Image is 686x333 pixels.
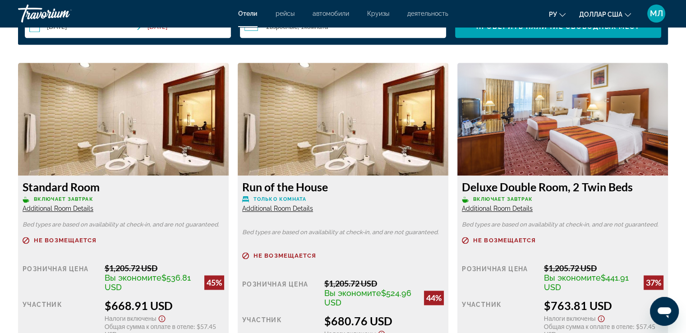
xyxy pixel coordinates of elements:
span: Не возмещается [253,253,316,259]
span: Налоги включены [105,314,157,322]
iframe: Кнопка запуска окна обмена сообщениями [650,297,679,326]
p: Bed types are based on availability at check-in, and are not guaranteed. [23,222,224,228]
span: Только комната [253,196,306,202]
span: $536.81 USD [105,273,191,292]
span: Additional Room Details [23,205,93,212]
img: de0e9d92-60cf-46cb-84fd-8fe14d22d810.jpeg [18,63,229,176]
div: $668.91 USD [105,299,224,312]
div: Search widget [25,15,661,38]
h3: Run of the House [242,180,444,194]
img: de0e9d92-60cf-46cb-84fd-8fe14d22d810.jpeg [238,63,448,176]
a: рейсы [276,10,295,17]
span: Не возмещается [473,237,536,243]
span: Вы экономите [324,288,381,298]
span: Вы экономите [105,273,161,282]
button: Изменить валюту [579,8,631,21]
span: $441.91 USD [544,273,629,292]
div: 37% [644,275,663,290]
span: Additional Room Details [242,205,313,212]
font: МЛ [650,9,663,18]
span: Включает завтрак [473,196,533,202]
div: $1,205.72 USD [324,278,444,288]
button: Изменить язык [549,8,566,21]
span: Additional Room Details [462,205,533,212]
a: Отели [238,10,258,17]
p: Bed types are based on availability at check-in, and are not guaranteed. [242,229,444,236]
a: деятельность [407,10,448,17]
span: Налоги включены [544,314,596,322]
span: Вы экономите [544,273,601,282]
button: Show Taxes and Fees disclaimer [596,312,607,323]
div: $680.76 USD [324,314,444,328]
button: Меню пользователя [645,4,668,23]
div: $1,205.72 USD [105,263,224,273]
div: Розничная цена [23,263,98,292]
p: Bed types are based on availability at check-in, and are not guaranteed. [462,222,663,228]
div: $763.81 USD [544,299,663,312]
h3: Deluxe Double Room, 2 Twin Beds [462,180,663,194]
div: $1,205.72 USD [544,263,663,273]
a: автомобили [313,10,349,17]
button: Check-in date: Oct 29, 2025 Check-out date: Nov 4, 2025 [25,15,231,38]
font: ру [549,11,557,18]
font: доллар США [579,11,622,18]
div: 45% [204,275,224,290]
a: Круизы [367,10,389,17]
span: Включает завтрак [34,196,93,202]
div: Розничная цена [462,263,537,292]
span: Общая сумма к оплате в отеле [105,323,193,330]
h3: Standard Room [23,180,224,194]
span: Не возмещается [34,237,97,243]
a: Травориум [18,2,108,25]
img: 42e6330e-0cc0-4f13-a9d7-c5ff63bcc93a.jpeg [457,63,668,176]
div: 44% [424,291,444,305]
button: Show Taxes and Fees disclaimer [157,312,167,323]
span: Общая сумма к оплате в отеле [544,323,633,330]
span: $524.96 USD [324,288,411,307]
div: Розничная цена [242,278,318,307]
